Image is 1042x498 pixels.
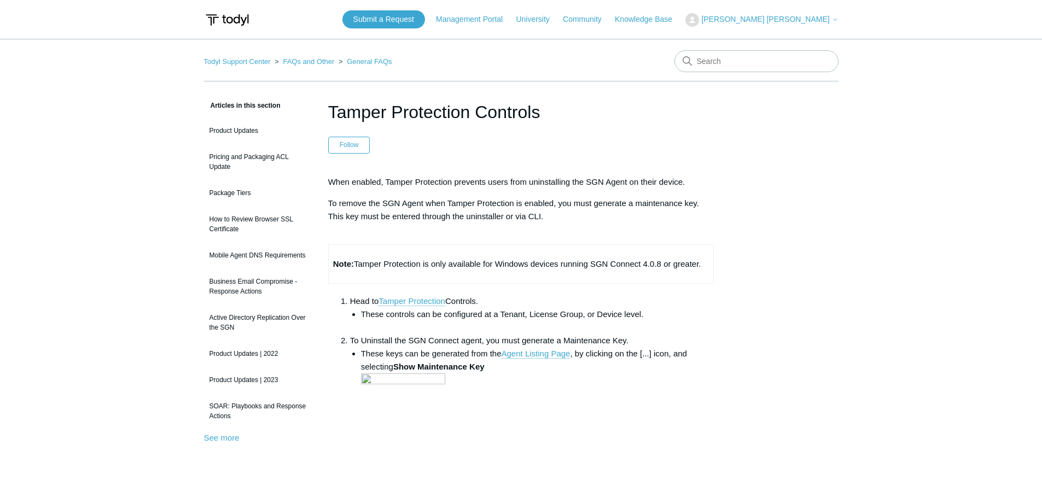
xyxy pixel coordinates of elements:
[283,57,334,66] a: FAQs and Other
[204,245,312,266] a: Mobile Agent DNS Requirements
[615,14,683,25] a: Knowledge Base
[204,147,312,177] a: Pricing and Packaging ACL Update
[204,57,271,66] a: Todyl Support Center
[204,271,312,302] a: Business Email Compromise - Response Actions
[204,370,312,390] a: Product Updates | 2023
[361,308,714,334] li: These controls can be configured at a Tenant, License Group, or Device level.
[328,197,714,236] p: To remove the SGN Agent when Tamper Protection is enabled, you must generate a maintenance key. T...
[328,175,714,189] p: When enabled, Tamper Protection prevents users from uninstalling the SGN Agent on their device.
[328,137,370,153] button: Follow Article
[204,396,312,426] a: SOAR: Playbooks and Response Actions
[204,209,312,239] a: How to Review Browser SSL Certificate
[204,120,312,141] a: Product Updates
[272,57,336,66] li: FAQs and Other
[204,183,312,203] a: Package Tiers
[502,349,571,359] a: Agent Listing Page
[674,50,839,72] input: Search
[342,10,425,28] a: Submit a Request
[204,10,251,30] img: Todyl Support Center Help Center home page
[204,433,240,442] a: See more
[204,307,312,338] a: Active Directory Replication Over the SGN
[204,57,273,66] li: Todyl Support Center
[516,14,560,25] a: University
[350,295,714,334] li: Head to Controls.
[436,14,514,25] a: Management Portal
[685,13,838,27] button: [PERSON_NAME] [PERSON_NAME]
[336,57,392,66] li: General FAQs
[563,14,613,25] a: Community
[204,343,312,364] a: Product Updates | 2022
[347,57,392,66] a: General FAQs
[333,259,354,268] strong: Note:
[333,257,709,271] p: Tamper Protection is only available for Windows devices running SGN Connect 4.0.8 or greater.
[393,362,485,371] strong: Show Maintenance Key
[204,102,281,109] span: Articles in this section
[328,99,714,125] h1: Tamper Protection Controls
[701,15,829,24] span: [PERSON_NAME] [PERSON_NAME]
[379,296,445,306] a: Tamper Protection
